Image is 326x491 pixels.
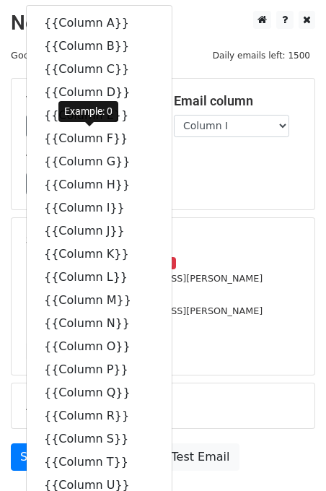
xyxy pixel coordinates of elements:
[27,243,172,266] a: {{Column K}}
[174,93,300,109] h5: Email column
[27,358,172,381] a: {{Column P}}
[208,50,315,61] a: Daily emails left: 1500
[27,150,172,173] a: {{Column G}}
[27,312,172,335] a: {{Column N}}
[27,404,172,427] a: {{Column R}}
[27,173,172,196] a: {{Column H}}
[58,101,118,122] div: Example: 0
[27,266,172,289] a: {{Column L}}
[27,58,172,81] a: {{Column C}}
[27,12,172,35] a: {{Column A}}
[27,427,172,451] a: {{Column S}}
[27,104,172,127] a: {{Column E}}
[11,50,140,61] small: Google Sheet:
[27,451,172,474] a: {{Column T}}
[27,289,172,312] a: {{Column M}}
[27,220,172,243] a: {{Column J}}
[11,11,315,35] h2: New Campaign
[11,443,58,471] a: Send
[129,443,239,471] a: Send Test Email
[27,81,172,104] a: {{Column D}}
[208,48,315,64] span: Daily emails left: 1500
[27,381,172,404] a: {{Column Q}}
[27,335,172,358] a: {{Column O}}
[27,35,172,58] a: {{Column B}}
[254,422,326,491] iframe: Chat Widget
[27,127,172,150] a: {{Column F}}
[27,196,172,220] a: {{Column I}}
